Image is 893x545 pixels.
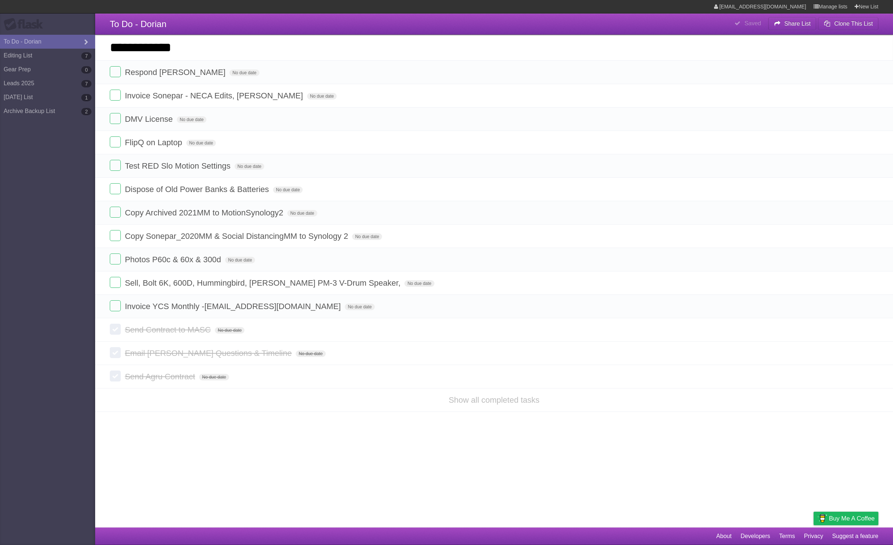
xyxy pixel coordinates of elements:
span: Invoice Sonepar - NECA Edits, [PERSON_NAME] [125,91,305,100]
span: Invoice YCS Monthly - [EMAIL_ADDRESS][DOMAIN_NAME] [125,302,343,311]
label: Done [110,277,121,288]
span: Dispose of Old Power Banks & Batteries [125,185,271,194]
label: Done [110,230,121,241]
span: No due date [199,374,229,380]
span: No due date [177,116,206,123]
b: 7 [81,80,91,87]
span: Respond [PERSON_NAME] [125,68,227,77]
label: Done [110,136,121,147]
label: Done [110,300,121,311]
a: Developers [740,529,770,543]
span: Test RED Slo Motion Settings [125,161,232,170]
b: 7 [81,52,91,60]
label: Done [110,371,121,381]
span: Copy Archived 2021MM to MotionSynology2 [125,208,285,217]
span: No due date [345,304,374,310]
label: Done [110,207,121,218]
button: Clone This List [818,17,878,30]
span: Sell, Bolt 6K, 600D, Hummingbird, [PERSON_NAME] PM-3 V-Drum Speaker, [125,278,402,287]
span: Send Agru Contract [125,372,197,381]
span: FlipQ on Laptop [125,138,184,147]
b: 1 [81,94,91,101]
a: Terms [779,529,795,543]
a: Suggest a feature [832,529,878,543]
b: Share List [784,20,811,27]
span: No due date [352,233,382,240]
span: Send Contract to MASC [125,325,213,334]
span: No due date [229,69,259,76]
label: Done [110,90,121,101]
span: No due date [235,163,264,170]
button: Share List [768,17,817,30]
label: Done [110,347,121,358]
label: Done [110,324,121,335]
label: Done [110,183,121,194]
span: Copy Sonepar_2020MM & Social DistancingMM to Synology 2 [125,232,350,241]
span: No due date [225,257,255,263]
span: No due date [296,350,325,357]
label: Done [110,113,121,124]
span: No due date [215,327,244,334]
a: Privacy [804,529,823,543]
span: No due date [273,187,303,193]
span: No due date [186,140,216,146]
b: Clone This List [834,20,873,27]
b: 0 [81,66,91,74]
b: Saved [744,20,761,26]
div: Flask [4,18,48,31]
span: DMV License [125,114,175,124]
span: Buy me a coffee [829,512,875,525]
span: To Do - Dorian [110,19,167,29]
b: 2 [81,108,91,115]
a: About [716,529,732,543]
img: Buy me a coffee [817,512,827,525]
a: Show all completed tasks [449,395,539,405]
label: Done [110,66,121,77]
label: Done [110,253,121,264]
span: No due date [307,93,337,99]
a: Buy me a coffee [814,512,878,525]
span: Email [PERSON_NAME] Questions & Timeline [125,349,294,358]
span: Photos P60c & 60x & 300d [125,255,223,264]
span: No due date [287,210,317,217]
span: No due date [404,280,434,287]
label: Done [110,160,121,171]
